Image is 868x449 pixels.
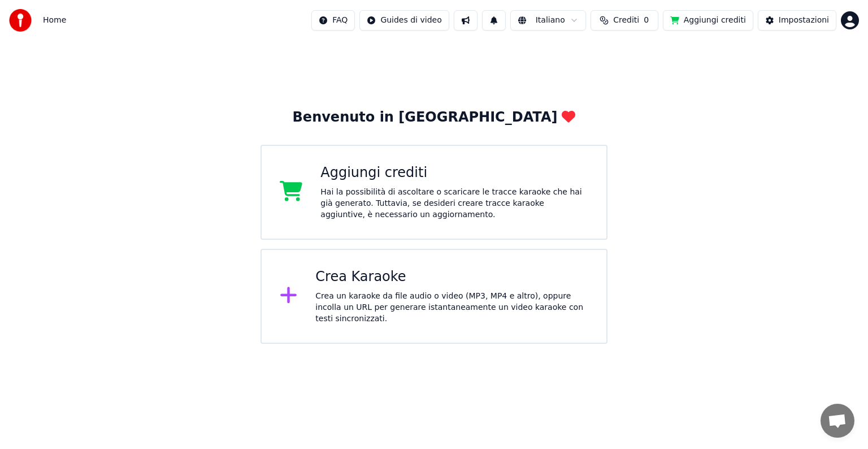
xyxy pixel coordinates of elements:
button: Impostazioni [758,10,836,31]
button: Guides di video [359,10,449,31]
div: Aggiungi crediti [320,164,588,182]
div: Hai la possibilità di ascoltare o scaricare le tracce karaoke che hai già generato. Tuttavia, se ... [320,187,588,221]
button: FAQ [311,10,355,31]
span: Home [43,15,66,26]
span: Crediti [613,15,639,26]
img: youka [9,9,32,32]
span: 0 [644,15,649,26]
div: Crea un karaoke da file audio o video (MP3, MP4 e altro), oppure incolla un URL per generare ista... [315,291,588,325]
div: Crea Karaoke [315,268,588,286]
button: Aggiungi crediti [663,10,753,31]
div: Benvenuto in [GEOGRAPHIC_DATA] [293,109,576,127]
nav: breadcrumb [43,15,66,26]
button: Crediti0 [591,10,658,31]
div: Impostazioni [779,15,829,26]
div: Aprire la chat [821,404,854,438]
